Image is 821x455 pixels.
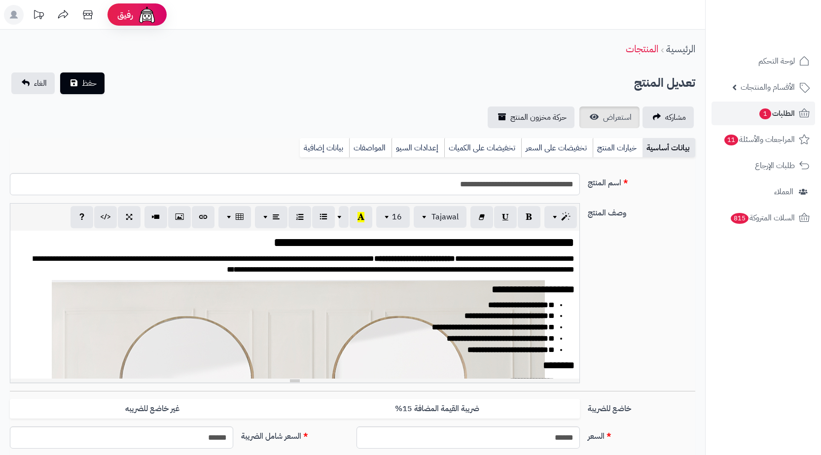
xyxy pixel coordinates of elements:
[712,206,815,230] a: السلات المتروكة815
[759,108,771,119] span: 1
[626,41,658,56] a: المنتجات
[741,80,795,94] span: الأقسام والمنتجات
[593,138,643,158] a: خيارات المنتج
[666,41,695,56] a: الرئيسية
[584,203,699,219] label: وصف المنتج
[712,102,815,125] a: الطلبات1
[758,54,795,68] span: لوحة التحكم
[431,211,459,223] span: Tajawal
[712,49,815,73] a: لوحة التحكم
[300,138,349,158] a: بيانات إضافية
[584,399,699,415] label: خاضع للضريبة
[11,72,55,94] a: الغاء
[754,28,812,48] img: logo-2.png
[643,106,694,128] a: مشاركه
[579,106,640,128] a: استعراض
[26,5,51,27] a: تحديثات المنصة
[34,77,47,89] span: الغاء
[584,426,699,442] label: السعر
[237,426,353,442] label: السعر شامل الضريبة
[731,213,749,224] span: 815
[521,138,593,158] a: تخفيضات على السعر
[295,399,580,419] label: ضريبة القيمة المضافة 15%
[82,77,97,89] span: حفظ
[755,159,795,173] span: طلبات الإرجاع
[758,106,795,120] span: الطلبات
[414,206,466,228] button: Tajawal
[712,180,815,204] a: العملاء
[117,9,133,21] span: رفيق
[10,399,295,419] label: غير خاضع للضريبه
[712,154,815,177] a: طلبات الإرجاع
[444,138,521,158] a: تخفيضات على الكميات
[665,111,686,123] span: مشاركه
[730,211,795,225] span: السلات المتروكة
[392,138,444,158] a: إعدادات السيو
[60,72,105,94] button: حفظ
[392,211,402,223] span: 16
[137,5,157,25] img: ai-face.png
[723,133,795,146] span: المراجعات والأسئلة
[603,111,632,123] span: استعراض
[349,138,392,158] a: المواصفات
[376,206,410,228] button: 16
[774,185,793,199] span: العملاء
[724,135,738,145] span: 11
[634,73,695,93] h2: تعديل المنتج
[712,128,815,151] a: المراجعات والأسئلة11
[643,138,695,158] a: بيانات أساسية
[488,106,574,128] a: حركة مخزون المنتج
[584,173,699,189] label: اسم المنتج
[510,111,567,123] span: حركة مخزون المنتج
